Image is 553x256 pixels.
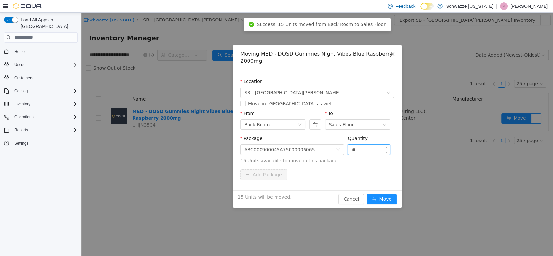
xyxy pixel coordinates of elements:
span: Decrease Value [302,137,308,142]
button: Catalog [1,87,80,96]
div: ABC000900045A75000006065 [163,132,233,142]
a: Customers [12,74,36,82]
span: Operations [12,113,78,121]
span: Home [12,47,78,55]
span: Reports [14,128,28,133]
i: icon: down [305,78,309,83]
span: SE [501,2,506,10]
button: Users [12,61,27,69]
i: icon: down [216,110,220,115]
button: Reports [12,126,31,134]
button: Customers [1,73,80,83]
span: Users [14,62,24,67]
span: Customers [12,74,78,82]
button: Cancel [257,181,283,192]
input: Dark Mode [420,3,434,10]
span: Home [14,49,25,54]
div: Stacey Edwards [500,2,508,10]
span: Move in [GEOGRAPHIC_DATA] as well [164,88,254,94]
button: Close [302,33,320,51]
p: Schwazze [US_STATE] [446,2,493,10]
input: Quantity [267,132,308,142]
span: SB - Fort Collins [163,75,259,85]
i: icon: check-circle [167,9,173,14]
i: icon: down [301,110,305,115]
span: Load All Apps in [GEOGRAPHIC_DATA] [18,17,78,30]
span: Inventory [12,100,78,108]
span: 15 Units available to move in this package [159,145,313,152]
span: Success, 15 Units moved from Back Room to Sales Floor [175,9,304,14]
button: Settings [1,139,80,148]
span: Catalog [12,87,78,95]
span: Users [12,61,78,69]
button: Operations [12,113,36,121]
span: Customers [14,75,33,81]
button: Reports [1,126,80,135]
button: icon: plusAdd Package [159,157,206,167]
a: Home [12,48,27,56]
button: icon: swapMove [285,181,315,192]
label: Location [159,66,181,71]
button: Inventory [12,100,33,108]
span: Increase Value [302,132,308,137]
a: Settings [12,140,31,147]
span: 15 Units will be moved. [156,181,210,188]
p: [PERSON_NAME] [510,2,548,10]
span: Settings [12,139,78,147]
button: Catalog [12,87,30,95]
button: Inventory [1,100,80,109]
label: Quantity [266,123,286,128]
button: Home [1,47,80,56]
span: Feedback [395,3,415,9]
div: Sales Floor [248,107,273,117]
i: icon: up [304,134,306,136]
nav: Complex example [4,44,78,165]
span: Settings [14,141,28,146]
i: icon: close [309,39,314,44]
p: | [496,2,497,10]
label: Package [159,123,181,128]
span: Reports [12,126,78,134]
label: To [244,98,251,103]
div: Moving MED - DOSD Gummies Night Vibes Blue Raspberry 2000mg [159,38,313,52]
label: From [159,98,173,103]
div: Back Room [163,107,188,117]
i: icon: down [304,139,306,141]
span: Operations [14,115,34,120]
img: Cova [13,3,42,9]
button: Users [1,60,80,69]
button: Operations [1,113,80,122]
span: Inventory [14,101,30,107]
button: Swap [228,107,239,117]
span: Catalog [14,88,28,94]
i: icon: down [255,135,259,140]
